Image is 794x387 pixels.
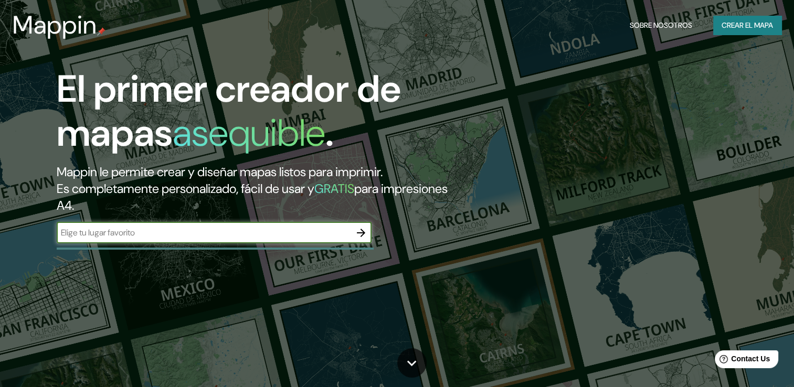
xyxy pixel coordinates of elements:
[13,10,97,40] h3: Mappin
[630,19,692,32] font: Sobre nosotros
[701,346,782,375] iframe: Help widget launcher
[57,164,454,214] h2: Mappin le permite crear y diseñar mapas listos para imprimir. Es completamente personalizado, fác...
[97,27,105,36] img: mappin-pin
[57,67,454,164] h1: El primer creador de mapas .
[173,109,325,157] h1: asequible
[314,180,354,197] h5: GRATIS
[713,16,781,35] button: Crear el mapa
[57,227,351,239] input: Elige tu lugar favorito
[722,19,773,32] font: Crear el mapa
[626,16,696,35] button: Sobre nosotros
